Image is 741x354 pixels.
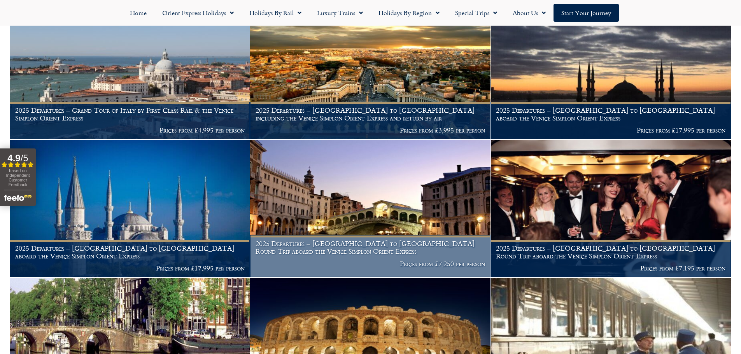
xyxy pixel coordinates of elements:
[250,140,490,277] a: 2025 Departures – [GEOGRAPHIC_DATA] to [GEOGRAPHIC_DATA] Round Trip aboard the Venice Simplon Ori...
[15,264,245,272] p: Prices from £17,995 per person
[309,4,371,22] a: Luxury Trains
[491,140,731,277] a: 2025 Departures – [GEOGRAPHIC_DATA] to [GEOGRAPHIC_DATA] Round Trip aboard the Venice Simplon Ori...
[256,260,485,268] p: Prices from £7,250 per person
[496,106,725,122] h1: 2025 Departures – [GEOGRAPHIC_DATA] to [GEOGRAPHIC_DATA] aboard the Venice Simplon Orient Express
[496,126,725,134] p: Prices from £17,995 per person
[256,126,485,134] p: Prices from £3,995 per person
[15,106,245,122] h1: 2025 Departures – Grand Tour of Italy by First Class Rail & the Venice Simplon Orient Express
[10,140,250,277] a: 2025 Departures – [GEOGRAPHIC_DATA] to [GEOGRAPHIC_DATA] aboard the Venice Simplon Orient Express...
[371,4,447,22] a: Holidays by Region
[10,2,250,140] a: 2025 Departures – Grand Tour of Italy by First Class Rail & the Venice Simplon Orient Express Pri...
[256,106,485,122] h1: 2025 Departures – [GEOGRAPHIC_DATA] to [GEOGRAPHIC_DATA] including the Venice Simplon Orient Expr...
[496,244,725,260] h1: 2025 Departures – [GEOGRAPHIC_DATA] to [GEOGRAPHIC_DATA] Round Trip aboard the Venice Simplon Ori...
[256,240,485,255] h1: 2025 Departures – [GEOGRAPHIC_DATA] to [GEOGRAPHIC_DATA] Round Trip aboard the Venice Simplon Ori...
[491,2,731,140] a: 2025 Departures – [GEOGRAPHIC_DATA] to [GEOGRAPHIC_DATA] aboard the Venice Simplon Orient Express...
[554,4,619,22] a: Start your Journey
[242,4,309,22] a: Holidays by Rail
[505,4,554,22] a: About Us
[15,244,245,260] h1: 2025 Departures – [GEOGRAPHIC_DATA] to [GEOGRAPHIC_DATA] aboard the Venice Simplon Orient Express
[496,264,725,272] p: Prices from £7,195 per person
[250,2,490,140] a: 2025 Departures – [GEOGRAPHIC_DATA] to [GEOGRAPHIC_DATA] including the Venice Simplon Orient Expr...
[15,126,245,134] p: Prices from £4,995 per person
[154,4,242,22] a: Orient Express Holidays
[250,140,490,277] img: Venice At Night
[4,4,737,22] nav: Menu
[122,4,154,22] a: Home
[491,140,731,277] img: Orient Express Bar
[447,4,505,22] a: Special Trips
